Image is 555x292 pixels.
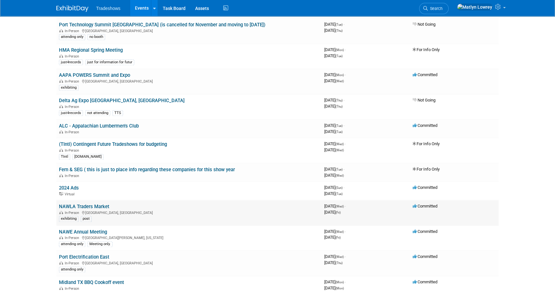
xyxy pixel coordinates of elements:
a: (TIntl) Contingent Future Tradeshows for budgeting [59,141,167,147]
span: In-Person [65,148,81,153]
div: Meeting only. [87,241,112,247]
span: Committed [413,72,437,77]
span: [DATE] [324,229,346,234]
a: ALC - Appalachian Lumbermen's Club [59,123,139,129]
span: [DATE] [324,191,343,196]
span: [DATE] [324,98,344,102]
span: - [345,254,346,259]
span: [DATE] [324,204,346,208]
span: [DATE] [324,260,343,265]
div: [DOMAIN_NAME] [72,154,104,160]
div: attending only [59,34,85,40]
span: - [345,47,346,52]
span: [DATE] [324,53,343,58]
span: In-Person [65,105,81,109]
span: (Mon) [335,73,344,77]
span: Not Going [413,22,435,27]
div: [GEOGRAPHIC_DATA], [GEOGRAPHIC_DATA] [59,210,319,215]
span: (Sun) [335,186,343,190]
span: - [344,123,344,128]
span: (Tue) [335,54,343,58]
span: - [344,98,344,102]
span: [DATE] [324,28,343,33]
span: [DATE] [324,254,346,259]
span: In-Person [65,236,81,240]
span: (Tue) [335,130,343,134]
span: In-Person [65,174,81,178]
div: not attending [85,110,110,116]
a: HMA Regional Spring Meeting [59,47,123,53]
div: attending only [59,241,85,247]
span: [DATE] [324,147,344,152]
span: In-Person [65,287,81,291]
span: [DATE] [324,123,344,128]
span: (Wed) [335,142,344,146]
span: (Tue) [335,23,343,26]
div: just for information for futur [85,59,134,65]
span: (Wed) [335,205,344,208]
div: TTS [112,110,123,116]
span: In-Person [65,130,81,134]
a: Fern & SEG ( this is just to place info regarding these companies for this show year [59,167,235,173]
span: [DATE] [324,47,346,52]
span: In-Person [65,211,81,215]
span: (Thu) [335,105,343,108]
span: Committed [413,279,437,284]
a: NAWE Annual Meeting [59,229,107,235]
span: For Info Only [413,167,440,172]
img: Virtual Event [59,192,63,195]
div: just4records [59,110,83,116]
a: AAPA POWERS Summit and Expo [59,72,130,78]
div: [GEOGRAPHIC_DATA], [GEOGRAPHIC_DATA] [59,78,319,84]
span: Virtual [65,192,76,196]
a: Delta Ag Expo [GEOGRAPHIC_DATA], [GEOGRAPHIC_DATA] [59,98,185,103]
a: Port Technology Summit [GEOGRAPHIC_DATA] (is cancelled for November and moving to [DATE]) [59,22,265,28]
span: (Wed) [335,255,344,259]
span: Committed [413,204,437,208]
div: [GEOGRAPHIC_DATA], [GEOGRAPHIC_DATA] [59,28,319,33]
span: (Thu) [335,99,343,102]
span: [DATE] [324,235,341,240]
img: In-Person Event [59,174,63,177]
span: [DATE] [324,279,346,284]
span: - [344,22,344,27]
a: Search [419,3,449,14]
span: Committed [413,185,437,190]
span: (Mon) [335,287,344,290]
span: [DATE] [324,185,344,190]
span: [DATE] [324,22,344,27]
div: exhibiting [59,216,79,222]
img: In-Person Event [59,29,63,32]
div: exhibiting [59,85,79,91]
div: attending only [59,267,85,272]
span: - [345,72,346,77]
span: (Thu) [335,261,343,265]
div: no booth [87,34,105,40]
span: - [345,141,346,146]
span: For Info Only [413,141,440,146]
span: (Tue) [335,124,343,128]
span: - [345,279,346,284]
img: In-Person Event [59,287,63,290]
span: In-Person [65,79,81,84]
span: - [345,229,346,234]
img: In-Person Event [59,236,63,239]
span: Search [428,6,443,11]
img: In-Person Event [59,130,63,133]
a: Port Electrification East [59,254,109,260]
span: Committed [413,123,437,128]
div: [GEOGRAPHIC_DATA], [GEOGRAPHIC_DATA] [59,260,319,265]
span: [DATE] [324,210,341,215]
img: ExhibitDay [56,5,88,12]
a: Midland TX BBQ Cookoff event [59,279,124,285]
img: In-Person Event [59,105,63,108]
span: Not Going [413,98,435,102]
span: (Tue) [335,192,343,196]
span: - [344,185,344,190]
span: (Fri) [335,236,341,239]
span: (Thu) [335,29,343,32]
span: [DATE] [324,173,344,178]
span: (Tue) [335,168,343,171]
span: - [344,167,344,172]
img: In-Person Event [59,148,63,152]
